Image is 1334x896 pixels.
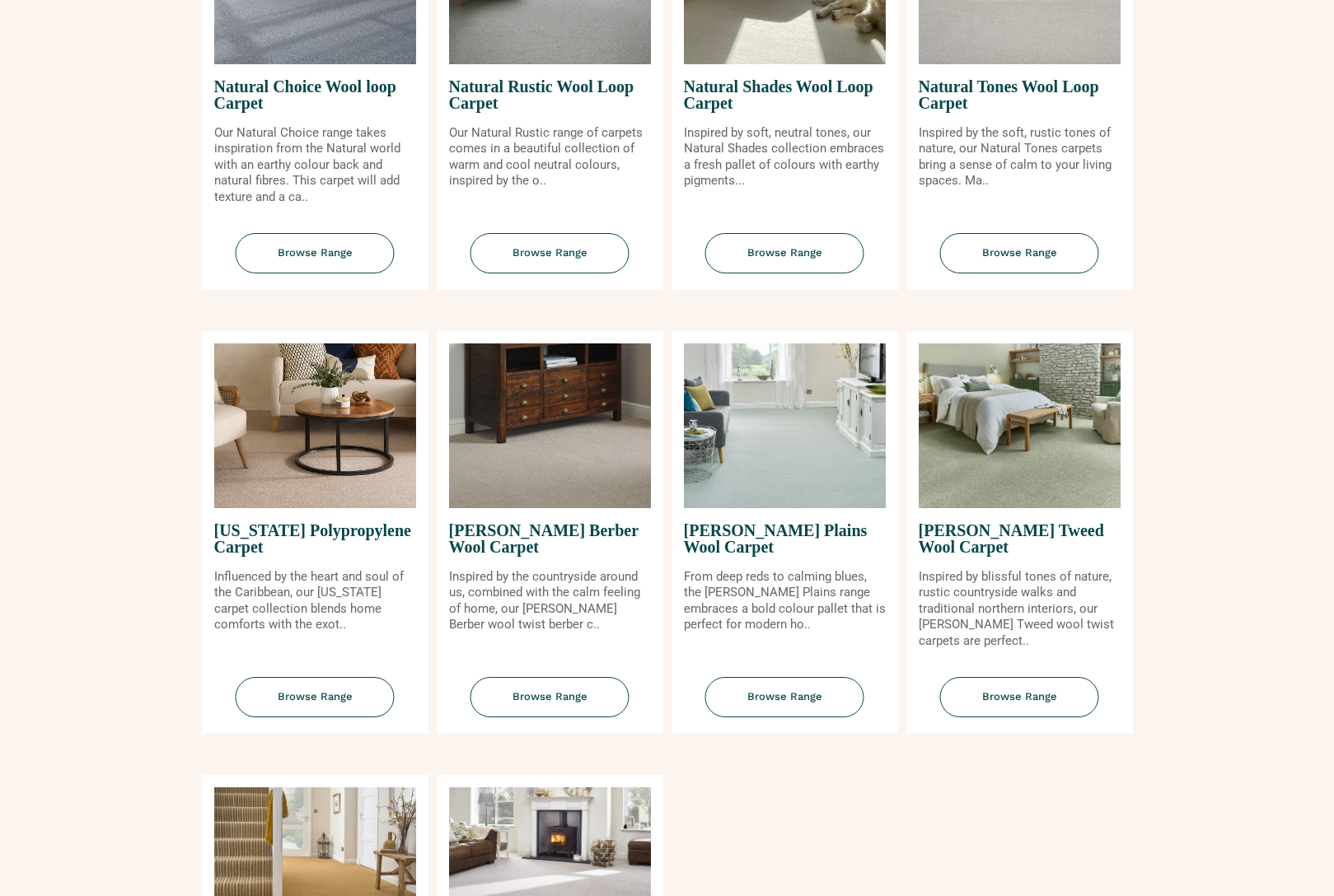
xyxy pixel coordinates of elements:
span: Browse Range [705,677,864,717]
span: Natural Choice Wool loop Carpet [214,64,416,125]
img: Puerto Rico Polypropylene Carpet [214,343,416,508]
p: Our Natural Rustic range of carpets comes in a beautiful collection of warm and cool neutral colo... [449,125,651,189]
p: Inspired by soft, neutral tones, our Natural Shades collection embraces a fresh pallet of colours... [684,125,886,189]
span: Browse Range [236,677,395,717]
span: Browse Range [470,233,630,273]
img: Tomkinson Tweed Wool Carpet [919,343,1121,508]
p: Inspired by the soft, rustic tones of nature, our Natural Tones carpets bring a sense of calm to ... [919,125,1121,189]
p: Inspired by the countryside around us, combined with the calm feeling of home, our [PERSON_NAME] ... [449,569,651,633]
span: Browse Range [470,677,630,717]
span: Browse Range [940,677,1099,717]
a: Browse Range [202,677,428,734]
p: Influenced by the heart and soul of the Caribbean, our [US_STATE] carpet collection blends home c... [214,569,416,633]
a: Browse Range [437,233,663,290]
span: [PERSON_NAME] Plains Wool Carpet [684,508,886,569]
span: [US_STATE] Polypropylene Carpet [214,508,416,569]
img: Tomkinson Plains Wool Carpet [684,343,886,508]
a: Browse Range [672,233,898,290]
span: [PERSON_NAME] Berber Wool Carpet [449,508,651,569]
a: Browse Range [906,677,1133,734]
a: Browse Range [437,677,663,734]
span: [PERSON_NAME] Tweed Wool Carpet [919,508,1121,569]
span: Natural Rustic Wool Loop Carpet [449,64,651,125]
p: Inspired by blissful tones of nature, rustic countryside walks and traditional northern interiors... [919,569,1121,650]
p: Our Natural Choice range takes inspiration from the Natural world with an earthy colour back and ... [214,125,416,206]
span: Natural Shades Wool Loop Carpet [684,64,886,125]
span: Natural Tones Wool Loop Carpet [919,64,1121,125]
a: Browse Range [672,677,898,734]
a: Browse Range [202,233,428,290]
p: From deep reds to calming blues, the [PERSON_NAME] Plains range embraces a bold colour pallet tha... [684,569,886,633]
img: Tomkinson Berber Wool Carpet [449,343,651,508]
span: Browse Range [705,233,864,273]
a: Browse Range [906,233,1133,290]
span: Browse Range [940,233,1099,273]
span: Browse Range [236,233,395,273]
